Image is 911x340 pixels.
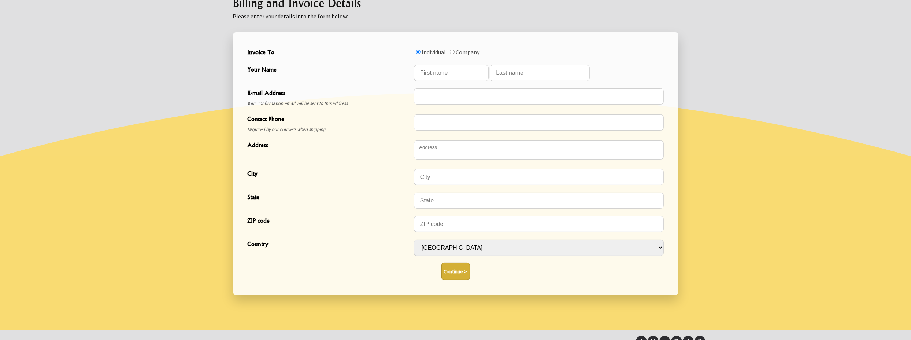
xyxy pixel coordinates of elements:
[248,240,410,250] span: Country
[248,216,410,227] span: ZIP code
[414,240,664,256] select: Country
[248,65,410,76] span: Your Name
[248,48,410,58] span: Invoice To
[248,88,410,99] span: E-mail Address
[450,50,455,54] input: Invoice To
[422,48,446,56] label: Individual
[414,140,664,160] textarea: Address
[233,12,678,21] p: Please enter your details into the form below:
[414,193,664,209] input: State
[414,216,664,232] input: ZIP code
[248,140,410,151] span: Address
[441,263,470,280] button: Continue >
[416,50,421,54] input: Invoice To
[414,65,489,81] input: Your Name
[248,125,410,134] span: Required by our couriers when shipping
[248,193,410,203] span: State
[248,114,410,125] span: Contact Phone
[414,114,664,131] input: Contact Phone
[414,169,664,185] input: City
[248,169,410,180] span: City
[456,48,479,56] label: Company
[490,65,590,81] input: Your Name
[414,88,664,105] input: E-mail Address
[248,99,410,108] span: Your confirmation email will be sent to this address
